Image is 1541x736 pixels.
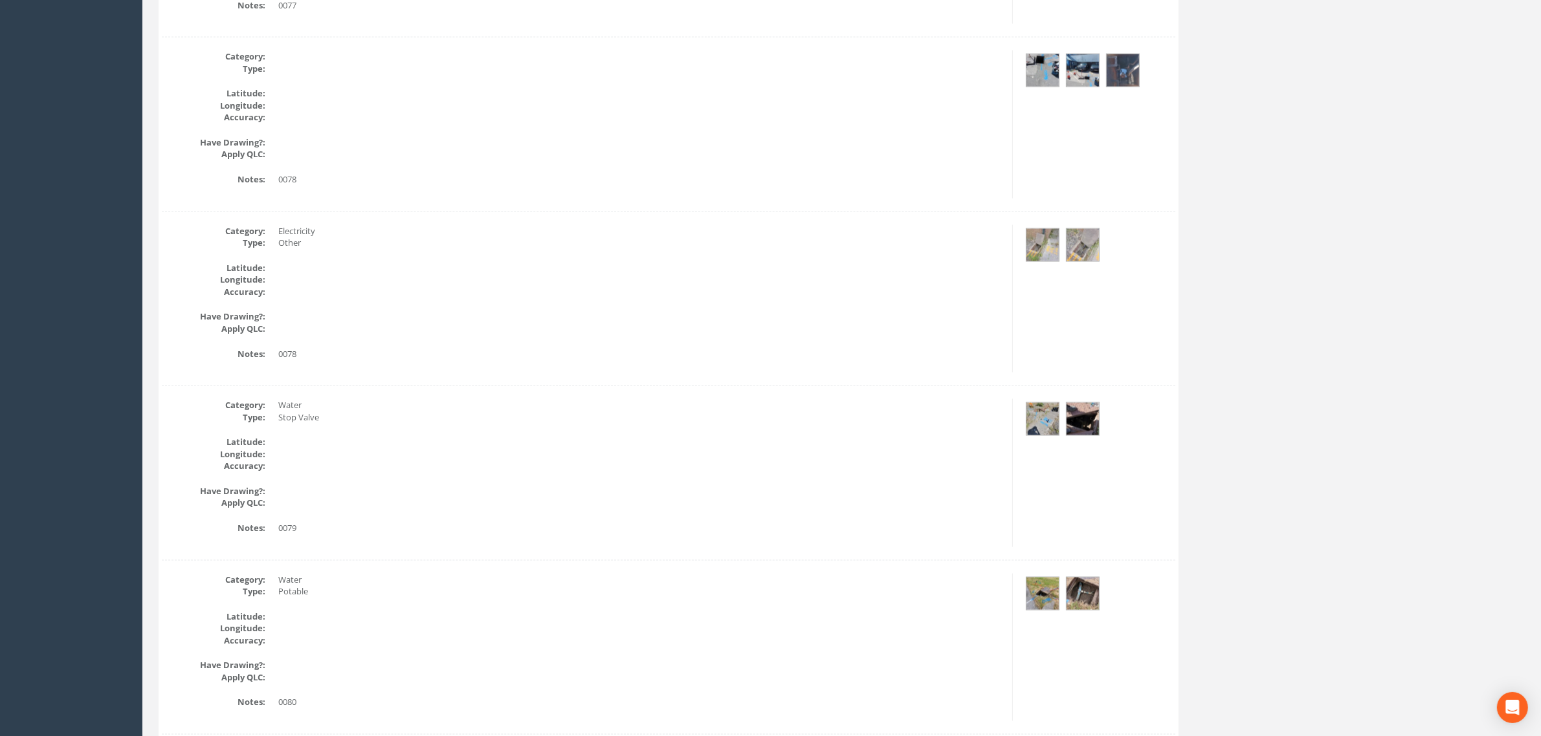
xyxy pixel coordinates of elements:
dd: Water [278,574,1003,586]
dt: Accuracy: [162,286,265,298]
dt: Have Drawing?: [162,485,265,497]
dt: Accuracy: [162,460,265,472]
dd: Electricity [278,225,1003,237]
dd: 0078 [278,348,1003,360]
img: d0af3eae-e8cd-8b12-8097-cf18f9b08bf3_88502f1c-21fe-97fc-2bfc-d3fbd8312785_thumb.jpg [1067,403,1099,435]
dt: Category: [162,225,265,237]
dd: Stop Valve [278,411,1003,424]
dt: Have Drawing?: [162,310,265,323]
dt: Notes: [162,522,265,534]
dt: Longitude: [162,448,265,460]
dt: Apply QLC: [162,148,265,160]
dt: Type: [162,585,265,598]
dt: Accuracy: [162,634,265,647]
dd: Other [278,237,1003,249]
dt: Longitude: [162,622,265,634]
dt: Type: [162,63,265,75]
dt: Latitude: [162,87,265,100]
dt: Longitude: [162,100,265,112]
dt: Notes: [162,173,265,186]
dd: Potable [278,585,1003,598]
dt: Apply QLC: [162,671,265,684]
dt: Longitude: [162,274,265,286]
div: Open Intercom Messenger [1497,692,1528,723]
img: d0af3eae-e8cd-8b12-8097-cf18f9b08bf3_9be97b12-cf47-dbd4-5223-b0f373ee73b9_thumb.jpg [1026,54,1059,87]
dd: Water [278,399,1003,411]
dt: Latitude: [162,436,265,448]
dt: Type: [162,411,265,424]
dt: Notes: [162,348,265,360]
dt: Accuracy: [162,111,265,124]
dt: Apply QLC: [162,323,265,335]
dt: Category: [162,399,265,411]
dt: Type: [162,237,265,249]
img: d0af3eae-e8cd-8b12-8097-cf18f9b08bf3_631c579e-a995-ab2d-81a2-d3bf690d0a7a_thumb.jpg [1026,578,1059,610]
dt: Category: [162,50,265,63]
img: d0af3eae-e8cd-8b12-8097-cf18f9b08bf3_e91145c6-e222-e1b8-94af-37a7afac7219_thumb.jpg [1067,229,1099,261]
dt: Category: [162,574,265,586]
img: d0af3eae-e8cd-8b12-8097-cf18f9b08bf3_299d0ad8-e460-e21e-061a-a8789ccb67dc_thumb.jpg [1067,54,1099,87]
img: d0af3eae-e8cd-8b12-8097-cf18f9b08bf3_f3fa9d40-c477-1310-8385-b4c78bacbbbb_thumb.jpg [1067,578,1099,610]
dt: Apply QLC: [162,497,265,509]
dt: Notes: [162,697,265,709]
img: d0af3eae-e8cd-8b12-8097-cf18f9b08bf3_e4ad0c2f-6827-08ca-b5ca-ad739fca583d_thumb.jpg [1107,54,1139,87]
img: d0af3eae-e8cd-8b12-8097-cf18f9b08bf3_a583b645-2c04-fc3b-3f21-cc82c8890c63_thumb.jpg [1026,403,1059,435]
dd: 0080 [278,697,1003,709]
img: d0af3eae-e8cd-8b12-8097-cf18f9b08bf3_b2865fdb-7ea2-d32b-d51a-9fd5b981ad90_thumb.jpg [1026,229,1059,261]
dt: Latitude: [162,611,265,623]
dd: 0079 [278,522,1003,534]
dt: Have Drawing?: [162,136,265,149]
dd: 0078 [278,173,1003,186]
dt: Latitude: [162,262,265,274]
dt: Have Drawing?: [162,659,265,671]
